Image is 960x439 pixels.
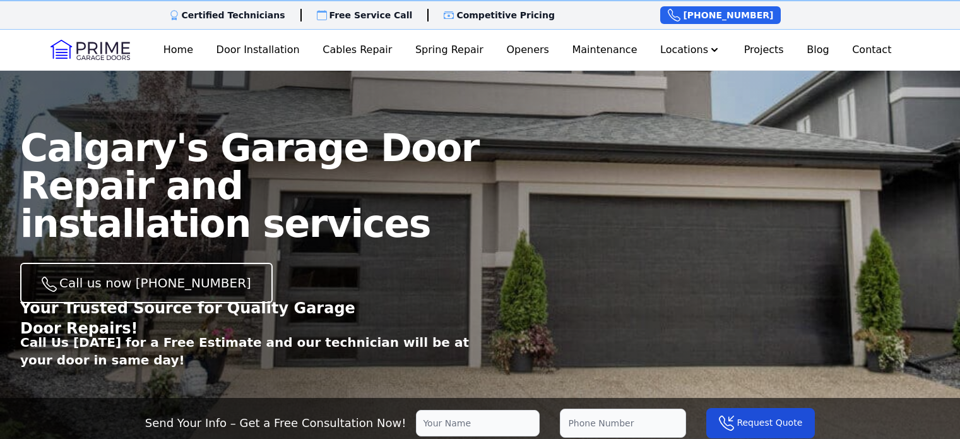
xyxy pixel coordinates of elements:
[456,9,555,21] p: Competitive Pricing
[211,37,305,63] a: Door Installation
[802,37,834,63] a: Blog
[847,37,896,63] a: Contact
[145,414,406,432] p: Send Your Info – Get a Free Consultation Now!
[20,126,479,246] span: Calgary's Garage Door Repair and installation services
[410,37,489,63] a: Spring Repair
[560,409,686,438] input: Phone Number
[182,9,285,21] p: Certified Technicians
[501,37,554,63] a: Openers
[567,37,642,63] a: Maintenance
[158,37,198,63] a: Home
[660,6,781,24] a: [PHONE_NUMBER]
[20,298,384,339] p: Your Trusted Source for Quality Garage Door Repairs!
[20,334,480,369] p: Call Us [DATE] for a Free Estimate and our technician will be at your door in same day!
[739,37,789,63] a: Projects
[317,37,397,63] a: Cables Repair
[655,37,726,63] button: Locations
[20,263,273,303] a: Call us now [PHONE_NUMBER]
[329,9,413,21] p: Free Service Call
[706,408,815,438] button: Request Quote
[416,410,540,436] input: Your Name
[50,40,130,60] img: Logo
